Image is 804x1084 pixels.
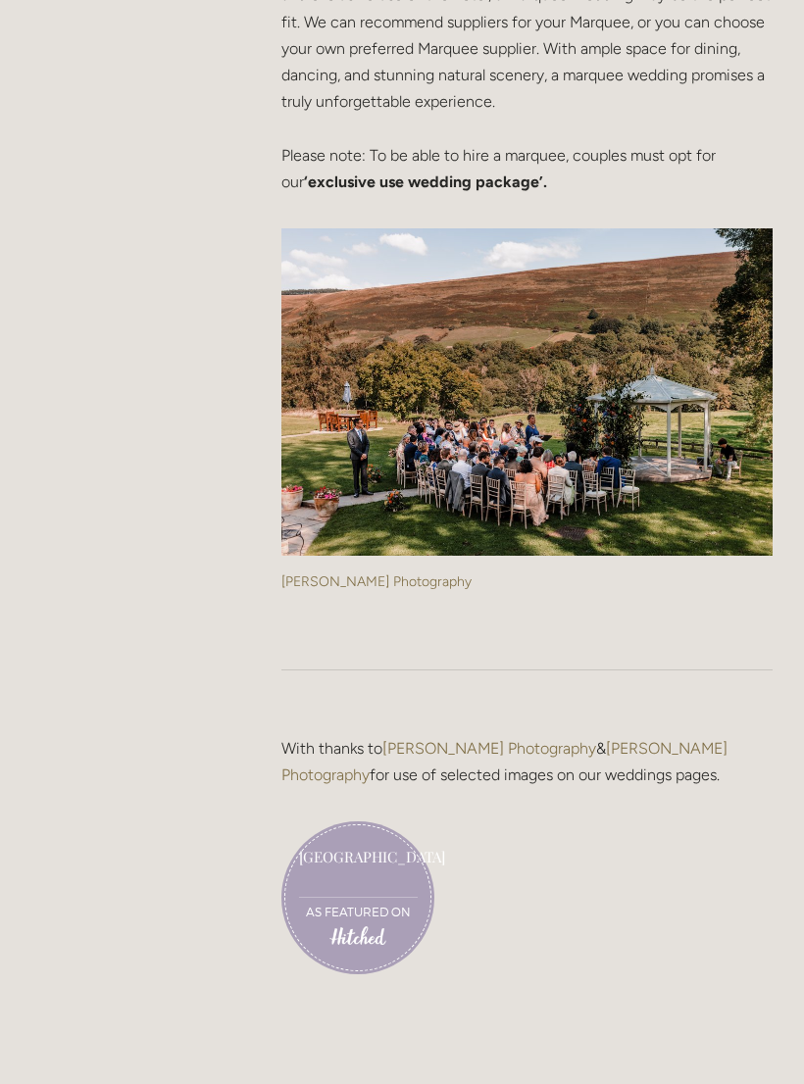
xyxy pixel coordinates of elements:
[281,228,773,556] img: Wedding celebration on Losehill House Hotel & Spa
[306,905,411,918] a: As featured on
[304,172,547,191] strong: ‘exclusive use wedding package’.
[281,573,472,590] a: [PERSON_NAME] Photography
[299,848,418,898] a: [GEOGRAPHIC_DATA]
[319,926,398,945] img: hitched.co.uk
[281,735,773,788] p: With thanks to & for use of selected images on our weddings pages.
[281,739,731,784] a: [PERSON_NAME] Photography
[382,739,596,758] a: [PERSON_NAME] Photography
